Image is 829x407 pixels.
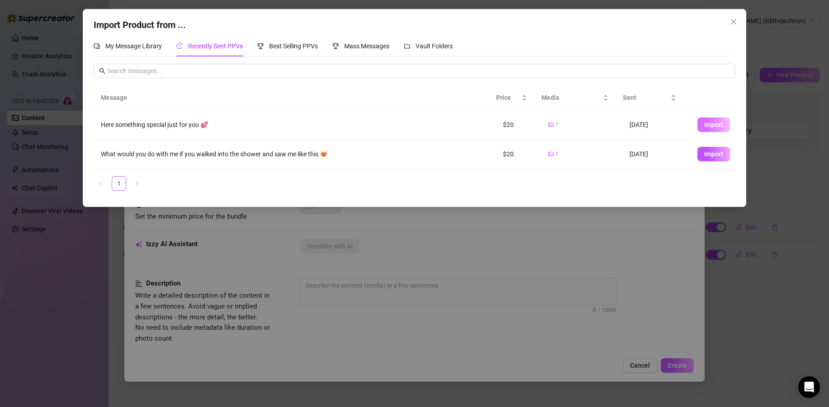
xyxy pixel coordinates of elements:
span: Vault Folders [416,42,453,50]
td: [DATE] [622,110,690,140]
span: search [99,68,105,74]
span: left [98,181,104,186]
li: Previous Page [94,176,108,191]
th: Media [534,85,616,110]
span: Import Product from ... [94,19,186,30]
li: 1 [112,176,126,191]
span: Close [726,18,741,25]
input: Search messages... [107,66,730,76]
span: picture [548,122,554,127]
th: Sent [616,85,683,110]
span: My Message Library [105,42,162,50]
span: history [176,43,183,49]
span: Recently Sent PPVs [188,42,243,50]
span: Best Selling PPVs [269,42,318,50]
span: Price [496,93,520,103]
button: right [130,176,144,191]
span: Media [541,93,601,103]
th: Message [94,85,488,110]
a: 1 [112,177,126,190]
span: folder [404,43,410,49]
button: Import [697,117,730,132]
span: Sent [623,93,669,103]
th: Price [489,85,534,110]
span: comment [94,43,100,49]
span: 1 [555,121,559,129]
div: What would you do with me if you walked into the shower and saw me like this 😻 [101,149,488,159]
td: $20 [496,140,541,169]
span: close [730,18,737,25]
li: Next Page [130,176,144,191]
div: Open Intercom Messenger [798,376,820,398]
button: Import [697,147,730,161]
td: [DATE] [622,140,690,169]
span: trophy [332,43,339,49]
span: 1 [555,150,559,159]
td: $20 [496,110,541,140]
div: Here something special just for you 💕 [101,120,488,130]
span: right [134,181,140,186]
button: left [94,176,108,191]
span: picture [548,151,554,157]
span: Mass Messages [344,42,389,50]
span: trophy [257,43,264,49]
span: Import [704,121,723,128]
span: Import [704,150,723,158]
button: Close [726,14,741,29]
